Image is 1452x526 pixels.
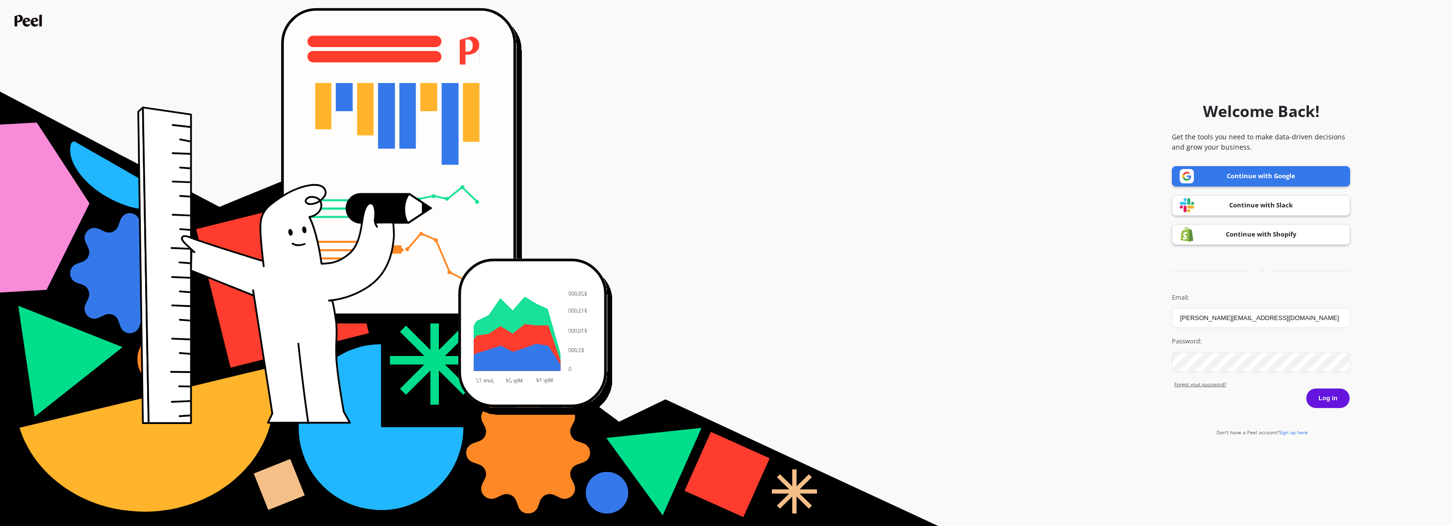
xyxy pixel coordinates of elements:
[1172,268,1350,275] div: or
[15,15,45,27] img: Peel
[1172,308,1350,328] input: you@example.com
[1172,337,1350,346] label: Password:
[1174,381,1350,388] a: Forgot yout password?
[1203,100,1319,123] h1: Welcome Back!
[1172,195,1350,216] a: Continue with Slack
[1217,429,1308,436] a: Don't have a Peel account?Sign up here
[1172,166,1350,187] a: Continue with Google
[1180,227,1194,242] img: Shopify logo
[1180,169,1194,184] img: Google logo
[1172,224,1350,245] a: Continue with Shopify
[1172,132,1350,152] p: Get the tools you need to make data-driven decisions and grow your business.
[1306,388,1350,408] button: Log in
[1279,429,1308,436] span: Sign up here
[1180,198,1194,213] img: Slack logo
[1172,293,1350,303] label: Email:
